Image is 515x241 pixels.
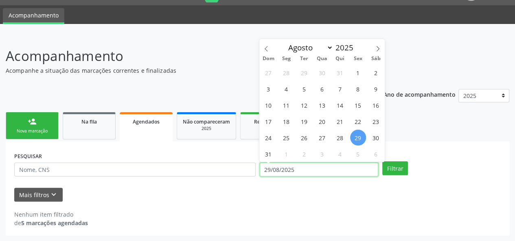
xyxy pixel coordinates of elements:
div: person_add [28,117,37,126]
span: Julho 30, 2025 [314,65,330,80]
span: Agosto 23, 2025 [368,113,384,129]
span: Setembro 6, 2025 [368,146,384,162]
span: Agosto 1, 2025 [350,65,366,80]
p: Acompanhe a situação das marcações correntes e finalizadas [6,66,358,75]
span: Agosto 11, 2025 [278,97,294,113]
span: Agosto 18, 2025 [278,113,294,129]
span: Agosto 3, 2025 [261,81,276,97]
span: Agosto 9, 2025 [368,81,384,97]
span: Agosto 31, 2025 [261,146,276,162]
div: de [14,219,88,227]
label: PESQUISAR [14,150,42,163]
span: Julho 28, 2025 [278,65,294,80]
span: Agosto 26, 2025 [296,130,312,145]
span: Setembro 2, 2025 [296,146,312,162]
select: Month [285,42,333,53]
span: Qui [331,56,349,61]
i: keyboard_arrow_down [49,190,58,199]
span: Sex [349,56,367,61]
span: Agosto 25, 2025 [278,130,294,145]
a: Acompanhamento [3,8,64,24]
div: 2025 [183,126,230,132]
span: Agosto 20, 2025 [314,113,330,129]
span: Agosto 24, 2025 [261,130,276,145]
span: Agosto 10, 2025 [261,97,276,113]
span: Agosto 6, 2025 [314,81,330,97]
span: Qua [313,56,331,61]
strong: 5 marcações agendadas [21,219,88,227]
span: Agosto 19, 2025 [296,113,312,129]
span: Agosto 27, 2025 [314,130,330,145]
span: Agosto 30, 2025 [368,130,384,145]
span: Agosto 22, 2025 [350,113,366,129]
span: Agosto 12, 2025 [296,97,312,113]
span: Agosto 28, 2025 [332,130,348,145]
span: Ter [295,56,313,61]
span: Agosto 13, 2025 [314,97,330,113]
input: Year [333,42,360,53]
button: Filtrar [382,161,408,175]
span: Na fila [81,118,97,125]
span: Setembro 4, 2025 [332,146,348,162]
button: Mais filtroskeyboard_arrow_down [14,188,63,202]
span: Agosto 5, 2025 [296,81,312,97]
input: Nome, CNS [14,163,256,176]
span: Agosto 7, 2025 [332,81,348,97]
span: Sáb [367,56,385,61]
span: Agosto 21, 2025 [332,113,348,129]
span: Seg [277,56,295,61]
span: Agosto 14, 2025 [332,97,348,113]
span: Agosto 15, 2025 [350,97,366,113]
span: Agosto 4, 2025 [278,81,294,97]
span: Setembro 3, 2025 [314,146,330,162]
div: Nenhum item filtrado [14,210,88,219]
span: Julho 27, 2025 [261,65,276,80]
span: Resolvidos [254,118,279,125]
input: Selecione um intervalo [260,163,378,176]
span: Dom [259,56,277,61]
span: Agosto 8, 2025 [350,81,366,97]
p: Acompanhamento [6,46,358,66]
p: Ano de acompanhamento [384,89,456,99]
span: Agendados [133,118,160,125]
div: Nova marcação [12,128,53,134]
span: Setembro 1, 2025 [278,146,294,162]
div: 2025 [246,126,287,132]
span: Agosto 16, 2025 [368,97,384,113]
span: Julho 31, 2025 [332,65,348,80]
span: Agosto 2, 2025 [368,65,384,80]
span: Não compareceram [183,118,230,125]
span: Agosto 29, 2025 [350,130,366,145]
span: Setembro 5, 2025 [350,146,366,162]
span: Julho 29, 2025 [296,65,312,80]
span: Agosto 17, 2025 [261,113,276,129]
